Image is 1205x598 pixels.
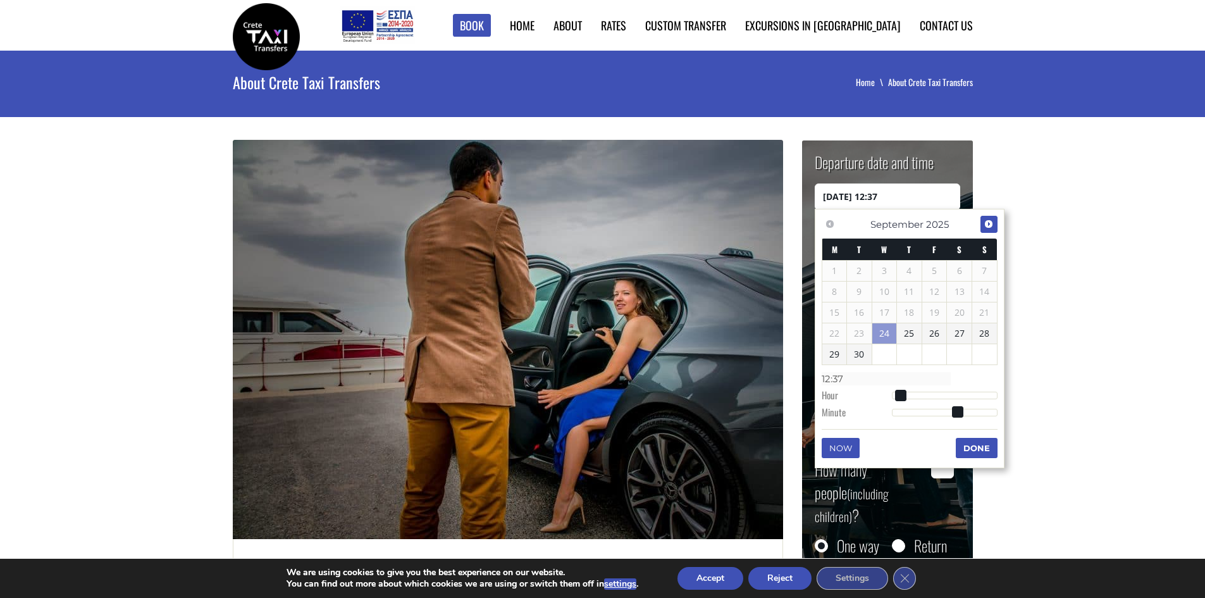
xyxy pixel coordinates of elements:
[822,389,892,405] dt: Hour
[233,28,300,42] a: Crete Taxi Transfers | No1 Reliable Crete Taxi Transfers | Crete Taxi Transfers
[847,344,872,364] a: 30
[872,323,897,344] a: 24
[926,218,949,230] span: 2025
[972,302,997,323] span: 21
[601,17,626,34] a: Rates
[872,302,897,323] span: 17
[920,17,973,34] a: Contact us
[957,243,961,256] span: Saturday
[847,261,872,281] span: 2
[847,282,872,302] span: 9
[815,458,924,526] label: How many people ?
[897,323,922,344] a: 25
[893,567,916,590] button: Close GDPR Cookie Banner
[825,219,835,229] span: Previous
[947,261,972,281] span: 6
[822,323,847,344] span: 22
[233,3,300,70] img: Crete Taxi Transfers | No1 Reliable Crete Taxi Transfers | Crete Taxi Transfers
[907,243,911,256] span: Thursday
[604,578,636,590] button: settings
[897,261,922,281] span: 4
[453,14,491,37] a: Book
[872,282,897,302] span: 10
[914,539,947,552] label: Return
[822,282,847,302] span: 8
[832,243,837,256] span: Monday
[897,302,922,323] span: 18
[677,567,743,590] button: Accept
[822,406,892,422] dt: Minute
[249,556,767,582] h3: Thank you for trusting Crete Taxi Transfers for your transfers throughout the island of [GEOGRAPH...
[837,539,879,552] label: One way
[932,243,936,256] span: Friday
[287,578,638,590] p: You can find out more about which cookies we are using or switch them off in .
[822,261,847,281] span: 1
[922,282,947,302] span: 12
[745,17,901,34] a: Excursions in [GEOGRAPHIC_DATA]
[872,261,897,281] span: 3
[888,76,973,89] li: About Crete Taxi Transfers
[922,261,947,281] span: 5
[947,302,972,323] span: 20
[287,567,638,578] p: We are using cookies to give you the best experience on our website.
[822,216,839,233] a: Previous
[748,567,812,590] button: Reject
[984,219,994,229] span: Next
[947,282,972,302] span: 13
[510,17,535,34] a: Home
[847,302,872,323] span: 16
[822,438,860,458] button: Now
[947,323,972,344] a: 27
[881,243,887,256] span: Wednesday
[897,282,922,302] span: 11
[856,75,888,89] a: Home
[817,567,888,590] button: Settings
[340,6,415,44] img: e-bannersEUERDF180X90.jpg
[972,282,997,302] span: 14
[822,302,847,323] span: 15
[553,17,582,34] a: About
[822,344,847,364] a: 29
[922,302,947,323] span: 19
[645,17,726,34] a: Custom Transfer
[956,438,998,458] button: Done
[233,51,645,114] h1: About Crete Taxi Transfers
[233,140,783,539] img: Professional driver of Crete Taxi Transfers helping a lady of or a Mercedes luxury taxi.
[857,243,861,256] span: Tuesday
[815,151,934,184] label: Departure date and time
[870,218,924,230] span: September
[922,323,947,344] a: 26
[847,323,872,344] span: 23
[972,323,997,344] a: 28
[815,484,889,526] small: (including children)
[982,243,987,256] span: Sunday
[972,261,997,281] span: 7
[980,216,998,233] a: Next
